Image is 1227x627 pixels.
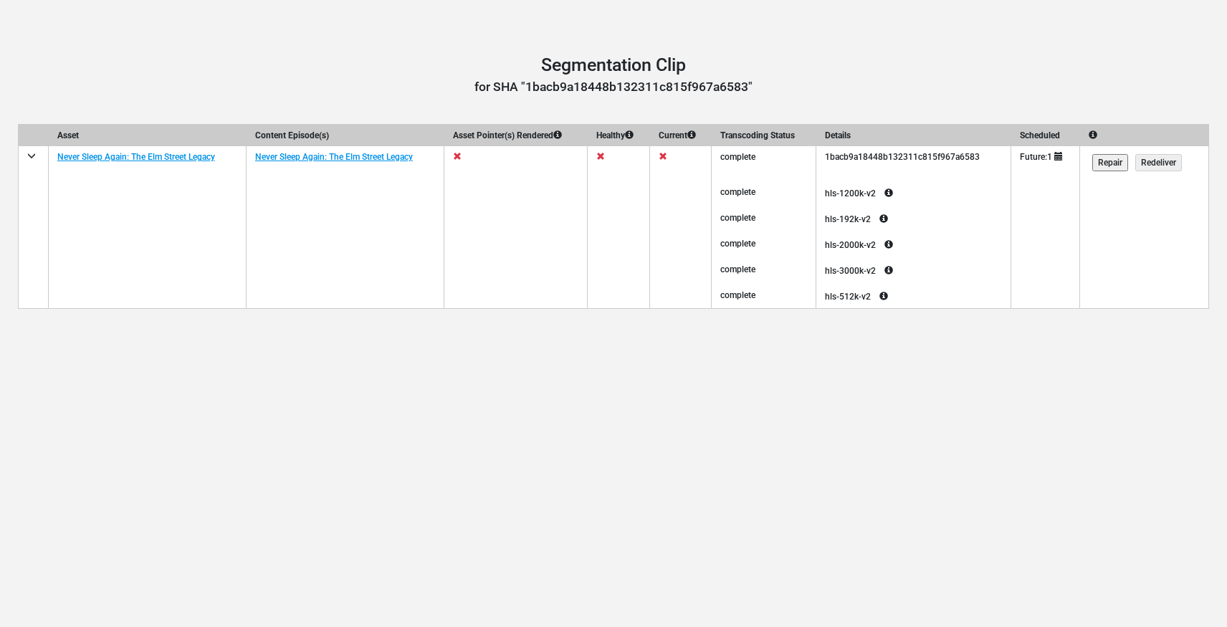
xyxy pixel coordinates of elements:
td: 1bacb9a18448b132311c815f967a6583 [816,146,1011,179]
a: Never Sleep Again: The Elm Street Legacy [57,152,215,162]
a: Never Sleep Again: The Elm Street Legacy [255,152,413,162]
th: Scheduled [1011,125,1079,147]
th: Details [816,125,1011,147]
th: Healthy [587,125,649,147]
td: complete [712,146,816,179]
th: Transcoding Status [712,125,816,147]
td: Future: [1011,146,1079,179]
th: Asset Pointer(s) Rendered [444,125,588,147]
div: complete [712,284,815,306]
div: complete [712,259,815,280]
h1: Segmentation Clip [18,54,1209,76]
input: Repair [1092,154,1128,171]
th: Current [649,125,712,147]
div: hls-192k-v2 [816,205,1011,231]
h3: for SHA "1bacb9a18448b132311c815f967a6583" [18,80,1209,95]
div: hls-1200k-v2 [816,179,1011,205]
div: complete [712,181,815,203]
div: complete [712,207,815,229]
th: Asset [48,125,246,147]
div: hls-512k-v2 [816,282,1011,308]
div: 1 [1047,150,1052,163]
th: Content Episode(s) [246,125,444,147]
div: complete [712,233,815,254]
div: hls-2000k-v2 [816,231,1011,257]
input: Redeliver [1135,154,1182,171]
div: hls-3000k-v2 [816,257,1011,282]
